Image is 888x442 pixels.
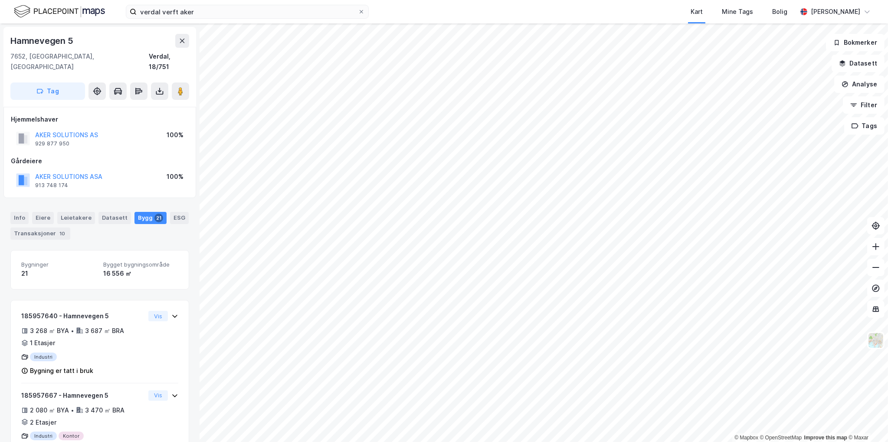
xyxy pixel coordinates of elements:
[845,400,888,442] iframe: Chat Widget
[32,212,54,224] div: Eiere
[167,172,183,182] div: 100%
[71,327,74,334] div: •
[21,390,145,401] div: 185957667 - Hamnevegen 5
[30,366,93,376] div: Bygning er tatt i bruk
[21,311,145,321] div: 185957640 - Hamnevegen 5
[85,326,124,336] div: 3 687 ㎡ BRA
[149,51,189,72] div: Verdal, 18/751
[103,261,178,268] span: Bygget bygningsområde
[868,332,884,349] img: Z
[10,228,70,240] div: Transaksjoner
[167,130,183,140] div: 100%
[58,229,67,238] div: 10
[134,212,167,224] div: Bygg
[35,140,69,147] div: 929 877 950
[832,55,885,72] button: Datasett
[844,117,885,135] button: Tags
[772,7,787,17] div: Bolig
[148,390,168,401] button: Vis
[10,212,29,224] div: Info
[10,51,149,72] div: 7652, [GEOGRAPHIC_DATA], [GEOGRAPHIC_DATA]
[834,76,885,93] button: Analyse
[30,405,69,416] div: 2 080 ㎡ BYA
[71,407,74,414] div: •
[10,82,85,100] button: Tag
[734,435,758,441] a: Mapbox
[35,182,68,189] div: 913 748 174
[21,261,96,268] span: Bygninger
[30,326,69,336] div: 3 268 ㎡ BYA
[30,338,55,348] div: 1 Etasjer
[21,268,96,279] div: 21
[148,311,168,321] button: Vis
[11,114,189,125] div: Hjemmelshaver
[10,34,75,48] div: Hamnevegen 5
[98,212,131,224] div: Datasett
[722,7,753,17] div: Mine Tags
[843,96,885,114] button: Filter
[103,268,178,279] div: 16 556 ㎡
[760,435,802,441] a: OpenStreetMap
[57,212,95,224] div: Leietakere
[14,4,105,19] img: logo.f888ab2527a4732fd821a326f86c7f29.svg
[804,435,847,441] a: Improve this map
[826,34,885,51] button: Bokmerker
[11,156,189,166] div: Gårdeiere
[170,212,189,224] div: ESG
[811,7,860,17] div: [PERSON_NAME]
[691,7,703,17] div: Kart
[85,405,125,416] div: 3 470 ㎡ BRA
[30,417,56,428] div: 2 Etasjer
[154,214,163,222] div: 21
[137,5,358,18] input: Søk på adresse, matrikkel, gårdeiere, leietakere eller personer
